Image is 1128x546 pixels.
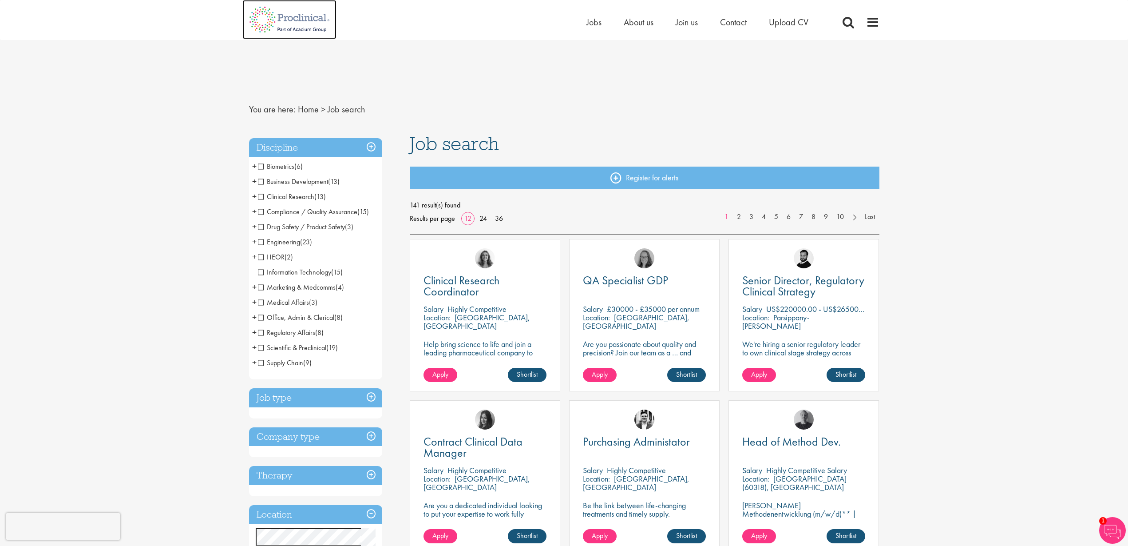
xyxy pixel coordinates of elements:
[476,214,490,223] a: 24
[742,368,776,382] a: Apply
[328,104,365,115] span: Job search
[258,222,353,231] span: Drug Safety / Product Safety
[258,343,338,352] span: Scientific & Preclinical
[794,248,814,268] img: Nick Walker
[285,252,293,262] span: (2)
[742,529,776,543] a: Apply
[720,212,733,222] a: 1
[423,312,451,323] span: Location:
[258,252,285,262] span: HEOR
[819,212,832,222] a: 9
[410,199,879,212] span: 141 result(s) found
[667,529,706,543] a: Shortlist
[298,104,319,115] a: breadcrumb link
[583,273,668,288] span: QA Specialist GDP
[742,436,865,447] a: Head of Method Dev.
[300,237,312,247] span: (23)
[583,474,610,484] span: Location:
[258,328,324,337] span: Regulatory Affairs
[782,212,795,222] a: 6
[432,370,448,379] span: Apply
[607,465,666,475] p: Highly Competitive
[252,205,257,218] span: +
[252,356,257,369] span: +
[807,212,820,222] a: 8
[258,237,300,247] span: Engineering
[742,275,865,297] a: Senior Director, Regulatory Clinical Strategy
[258,298,309,307] span: Medical Affairs
[249,427,382,446] h3: Company type
[1099,517,1107,525] span: 1
[461,214,475,223] a: 12
[321,104,325,115] span: >
[583,474,689,492] p: [GEOGRAPHIC_DATA], [GEOGRAPHIC_DATA]
[586,16,602,28] a: Jobs
[742,465,762,475] span: Salary
[258,177,328,186] span: Business Development
[583,436,706,447] a: Purchasing Administator
[252,159,257,173] span: +
[447,465,507,475] p: Highly Competitive
[423,436,546,458] a: Contract Clinical Data Manager
[258,207,369,216] span: Compliance / Quality Assurance
[258,177,340,186] span: Business Development
[492,214,506,223] a: 36
[258,237,312,247] span: Engineering
[583,312,610,323] span: Location:
[751,370,767,379] span: Apply
[423,474,530,492] p: [GEOGRAPHIC_DATA], [GEOGRAPHIC_DATA]
[770,212,783,222] a: 5
[258,358,312,367] span: Supply Chain
[827,368,865,382] a: Shortlist
[745,212,758,222] a: 3
[410,167,879,189] a: Register for alerts
[475,410,495,430] a: Heidi Hennigan
[676,16,698,28] a: Join us
[252,175,257,188] span: +
[252,295,257,309] span: +
[832,212,848,222] a: 10
[634,248,654,268] a: Ingrid Aymes
[294,162,303,171] span: (6)
[326,343,338,352] span: (19)
[583,501,706,518] p: Be the link between life-changing treatments and timely supply.
[583,368,617,382] a: Apply
[475,248,495,268] img: Jackie Cerchio
[624,16,653,28] a: About us
[769,16,808,28] a: Upload CV
[423,304,443,314] span: Salary
[303,358,312,367] span: (9)
[583,434,690,449] span: Purchasing Administator
[328,177,340,186] span: (13)
[742,434,841,449] span: Head of Method Dev.
[607,304,700,314] p: £30000 - £35000 per annum
[258,207,357,216] span: Compliance / Quality Assurance
[742,474,769,484] span: Location:
[423,273,499,299] span: Clinical Research Coordinator
[252,250,257,263] span: +
[258,267,343,277] span: Information Technology
[258,222,345,231] span: Drug Safety / Product Safety
[766,465,847,475] p: Highly Competitive Salary
[258,192,326,201] span: Clinical Research
[249,388,382,407] div: Job type
[720,16,747,28] a: Contact
[252,190,257,203] span: +
[249,138,382,157] div: Discipline
[423,529,457,543] a: Apply
[794,410,814,430] a: Felix Zimmer
[258,162,294,171] span: Biometrics
[583,275,706,286] a: QA Specialist GDP
[508,529,546,543] a: Shortlist
[508,368,546,382] a: Shortlist
[336,283,344,292] span: (4)
[634,410,654,430] a: Edward Little
[314,192,326,201] span: (13)
[258,328,315,337] span: Regulatory Affairs
[423,368,457,382] a: Apply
